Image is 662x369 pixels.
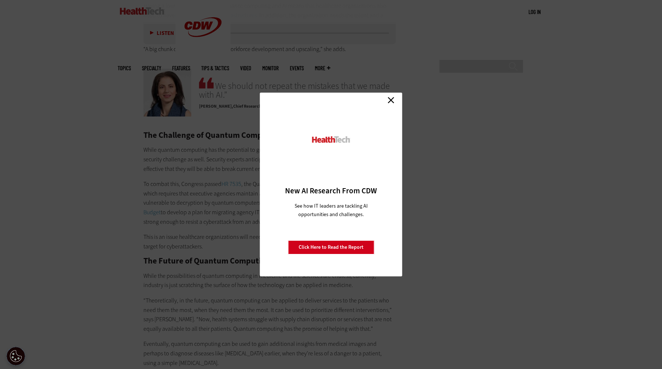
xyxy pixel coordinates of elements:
[7,347,25,365] div: Cookie Settings
[288,240,374,254] a: Click Here to Read the Report
[273,186,389,196] h3: New AI Research From CDW
[311,136,351,143] img: HealthTech_0.png
[286,202,377,219] p: See how IT leaders are tackling AI opportunities and challenges.
[385,94,396,105] a: Close
[7,347,25,365] button: Open Preferences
